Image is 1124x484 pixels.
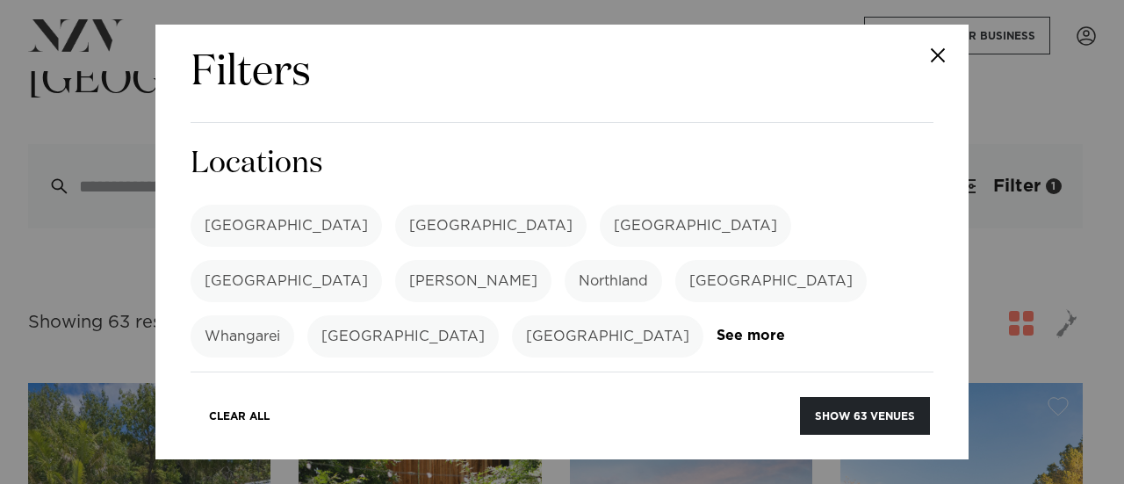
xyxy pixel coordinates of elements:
button: Clear All [194,397,285,435]
label: Northland [565,260,662,302]
button: Show 63 venues [800,397,930,435]
h2: Filters [191,46,311,101]
button: Close [907,25,969,86]
h3: Locations [191,144,933,184]
label: [GEOGRAPHIC_DATA] [191,260,382,302]
label: [GEOGRAPHIC_DATA] [395,205,587,247]
label: [GEOGRAPHIC_DATA] [191,205,382,247]
label: [GEOGRAPHIC_DATA] [307,315,499,358]
label: Whangarei [191,315,294,358]
label: [GEOGRAPHIC_DATA] [512,315,703,358]
label: [PERSON_NAME] [395,260,551,302]
label: [GEOGRAPHIC_DATA] [675,260,867,302]
label: [GEOGRAPHIC_DATA] [600,205,791,247]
